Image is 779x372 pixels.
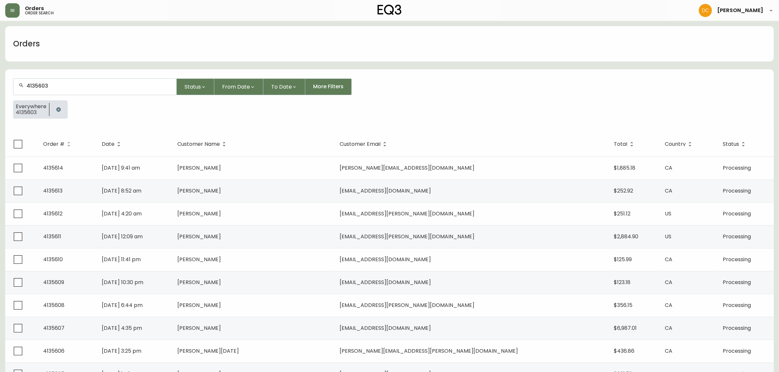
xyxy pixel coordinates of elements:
[723,324,751,332] span: Processing
[614,233,639,240] span: $2,884.90
[723,301,751,309] span: Processing
[102,301,143,309] span: [DATE] 6:44 pm
[340,324,431,332] span: [EMAIL_ADDRESS][DOMAIN_NAME]
[723,256,751,263] span: Processing
[43,256,63,263] span: 4135610
[614,187,633,194] span: $252.92
[102,142,115,146] span: Date
[102,256,141,263] span: [DATE] 11:41 pm
[185,83,201,91] span: Status
[723,210,751,217] span: Processing
[665,164,672,172] span: CA
[340,301,474,309] span: [EMAIL_ADDRESS][PERSON_NAME][DOMAIN_NAME]
[723,187,751,194] span: Processing
[177,78,214,95] button: Status
[102,164,140,172] span: [DATE] 9:41 am
[177,279,221,286] span: [PERSON_NAME]
[614,347,635,355] span: $436.86
[340,279,431,286] span: [EMAIL_ADDRESS][DOMAIN_NAME]
[222,83,250,91] span: From Date
[43,301,64,309] span: 4135608
[102,324,142,332] span: [DATE] 4:35 pm
[723,142,739,146] span: Status
[378,5,402,15] img: logo
[699,4,712,17] img: 7eb451d6983258353faa3212700b340b
[177,210,221,217] span: [PERSON_NAME]
[102,347,141,355] span: [DATE] 3:25 pm
[340,210,474,217] span: [EMAIL_ADDRESS][PERSON_NAME][DOMAIN_NAME]
[25,6,44,11] span: Orders
[43,164,63,172] span: 4135614
[25,11,54,15] h5: order search
[340,347,518,355] span: [PERSON_NAME][EMAIL_ADDRESS][PERSON_NAME][DOMAIN_NAME]
[614,164,636,172] span: $1,885.18
[177,256,221,263] span: [PERSON_NAME]
[177,164,221,172] span: [PERSON_NAME]
[102,210,142,217] span: [DATE] 4:20 am
[16,104,46,110] span: Everywhere
[16,110,46,115] span: 4135603
[614,142,628,146] span: Total
[43,141,73,147] span: Order #
[340,141,389,147] span: Customer Email
[305,78,352,95] button: More Filters
[614,279,631,286] span: $123.18
[665,142,686,146] span: Country
[313,83,344,90] span: More Filters
[665,210,671,217] span: US
[177,141,228,147] span: Customer Name
[665,279,672,286] span: CA
[43,233,61,240] span: 4135611
[177,187,221,194] span: [PERSON_NAME]
[665,141,694,147] span: Country
[102,141,123,147] span: Date
[102,279,143,286] span: [DATE] 10:30 pm
[177,301,221,309] span: [PERSON_NAME]
[340,233,474,240] span: [EMAIL_ADDRESS][PERSON_NAME][DOMAIN_NAME]
[263,78,305,95] button: To Date
[614,324,637,332] span: $6,987.01
[43,347,64,355] span: 4135606
[271,83,292,91] span: To Date
[340,187,431,194] span: [EMAIL_ADDRESS][DOMAIN_NAME]
[177,142,220,146] span: Customer Name
[177,324,221,332] span: [PERSON_NAME]
[723,347,751,355] span: Processing
[340,256,431,263] span: [EMAIL_ADDRESS][DOMAIN_NAME]
[43,187,62,194] span: 4135613
[340,142,381,146] span: Customer Email
[723,233,751,240] span: Processing
[27,83,171,89] input: Search
[665,301,672,309] span: CA
[43,279,64,286] span: 4135609
[614,256,632,263] span: $125.99
[665,347,672,355] span: CA
[102,233,143,240] span: [DATE] 12:09 am
[723,279,751,286] span: Processing
[177,233,221,240] span: [PERSON_NAME]
[717,8,763,13] span: [PERSON_NAME]
[665,324,672,332] span: CA
[614,141,636,147] span: Total
[723,164,751,172] span: Processing
[614,301,633,309] span: $356.15
[665,256,672,263] span: CA
[665,187,672,194] span: CA
[102,187,141,194] span: [DATE] 8:52 am
[43,210,62,217] span: 4135612
[340,164,474,172] span: [PERSON_NAME][EMAIL_ADDRESS][DOMAIN_NAME]
[614,210,631,217] span: $251.12
[214,78,263,95] button: From Date
[665,233,671,240] span: US
[177,347,239,355] span: [PERSON_NAME][DATE]
[13,38,40,49] h1: Orders
[43,142,64,146] span: Order #
[43,324,64,332] span: 4135607
[723,141,748,147] span: Status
